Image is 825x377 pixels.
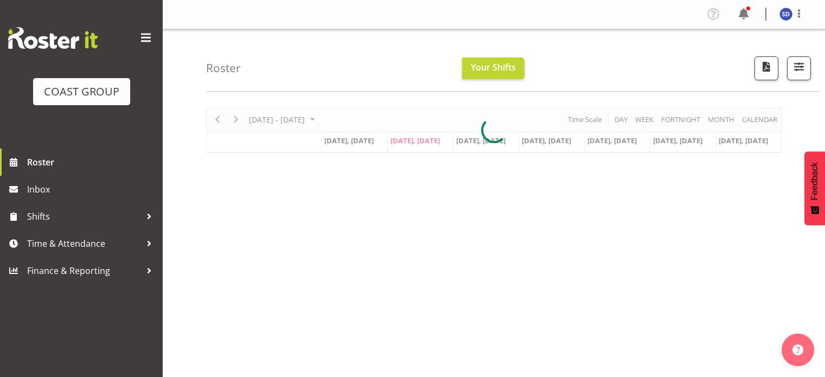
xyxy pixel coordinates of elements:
[8,27,98,49] img: Rosterit website logo
[206,62,241,74] h4: Roster
[792,344,803,355] img: help-xxl-2.png
[787,56,811,80] button: Filter Shifts
[27,235,141,252] span: Time & Attendance
[27,154,157,170] span: Roster
[27,263,141,279] span: Finance & Reporting
[754,56,778,80] button: Download a PDF of the roster according to the set date range.
[27,181,157,197] span: Inbox
[462,57,525,79] button: Your Shifts
[804,151,825,225] button: Feedback - Show survey
[779,8,792,21] img: scott-david-graham10082.jpg
[27,208,141,225] span: Shifts
[471,61,516,73] span: Your Shifts
[44,84,119,100] div: COAST GROUP
[810,162,820,200] span: Feedback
